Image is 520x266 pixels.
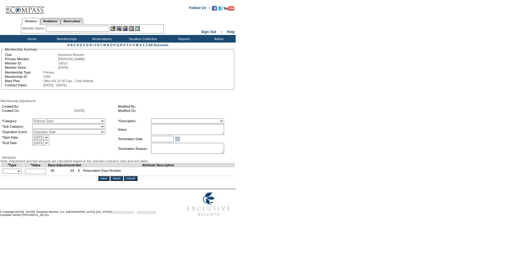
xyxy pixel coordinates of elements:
[97,43,100,47] a: K
[103,43,106,47] a: M
[201,30,216,34] a: Sign Out
[5,66,57,69] td: Member Since:
[116,43,119,47] a: Q
[2,105,74,108] td: Created By:
[112,210,134,213] a: PRIVACY POLICY
[14,35,49,43] td: Home
[118,143,151,154] td: Termination Reason:
[118,124,151,135] td: Notes:
[5,61,57,65] td: Member ID:
[129,43,132,47] a: U
[123,26,128,31] img: Impersonate
[77,43,79,47] a: D
[189,5,211,12] td: Follow Us ::
[123,43,125,47] a: S
[76,163,81,167] td: Net
[48,163,56,167] td: Base
[1,159,235,163] div: Note: Adjustment and Net amounts are calculated based on the selected contract's start and end da...
[227,30,235,34] a: Help
[76,167,81,176] td: 6
[2,130,32,134] td: *Expiration Event:
[116,26,122,31] img: View
[224,8,234,11] a: Subscribe to our YouTube Channel
[100,43,102,47] a: L
[5,79,43,83] td: Base Plan:
[1,156,235,159] div: Attributes
[140,43,142,47] a: X
[118,119,151,123] td: *Description:
[1,99,235,103] div: Membership Adjustment
[56,167,76,176] td: -54
[114,43,116,47] a: P
[119,35,166,43] td: Vacation Collection
[166,35,201,43] td: Reports
[118,105,232,108] td: Modified By:
[124,176,137,181] input: Cancel
[22,18,40,25] a: Members
[212,6,217,11] img: Become our fan on Facebook
[40,18,61,24] a: Residences
[5,75,43,78] td: Membership ID:
[218,6,223,11] img: Follow us on Twitter
[43,83,67,87] span: [DATE] - [DATE]
[2,135,32,140] td: *Start Date:
[107,43,109,47] a: N
[220,30,223,34] span: ::
[2,124,32,129] td: *Sub Category:
[135,26,140,31] img: b_calculator.gif
[49,35,84,43] td: Memberships
[120,43,123,47] a: R
[133,43,135,47] a: V
[58,53,84,57] span: Exclusive Resorts
[43,75,51,78] span: 2393
[137,210,156,213] a: TERMS OF USE
[98,176,109,181] input: Save
[5,71,43,74] td: Membership Type:
[5,57,57,61] td: Primary Member:
[110,43,113,47] a: O
[1,163,23,167] td: *Type
[43,79,94,83] span: Ultra v01.15 60 Day – One Holiday
[5,83,43,87] td: Contract Dates:
[83,43,85,47] a: F
[89,43,92,47] a: H
[81,163,235,167] td: Attribute Description
[23,26,46,31] div: Member Name:
[2,140,32,145] td: *End Date:
[74,43,76,47] a: C
[58,66,68,69] span: [DATE]
[2,109,74,112] td: Created On:
[4,47,38,51] legend: Membership Summary
[67,43,69,47] a: A
[181,189,236,219] img: Exclusive Resorts
[93,43,94,47] a: I
[118,136,151,142] td: Termination Date:
[75,109,85,112] span: [DATE]
[212,8,217,11] a: Become our fan on Facebook
[110,176,123,181] input: Reset
[2,119,32,123] td: *Category:
[224,6,234,11] img: Subscribe to our YouTube Channel
[201,35,236,43] td: Admin
[143,43,145,47] a: Y
[61,18,83,24] a: Reservations
[56,163,76,167] td: Adjustments
[43,71,55,74] span: Primary
[58,57,85,61] span: [PERSON_NAME]
[126,43,128,47] a: T
[174,136,181,142] a: Open the calendar popup.
[110,26,116,31] img: b_edit.gif
[148,43,168,47] a: ER Accounts
[145,43,147,47] a: Z
[5,2,45,14] img: Compass Home
[84,35,119,43] td: Reservations
[136,43,139,47] a: W
[23,163,48,167] td: *Value
[58,61,67,65] span: 10013
[5,53,57,57] td: Club:
[81,167,235,176] td: Reservation Days Number
[48,167,56,176] td: 60
[218,8,223,11] a: Follow us on Twitter
[86,43,88,47] a: G
[95,43,96,47] a: J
